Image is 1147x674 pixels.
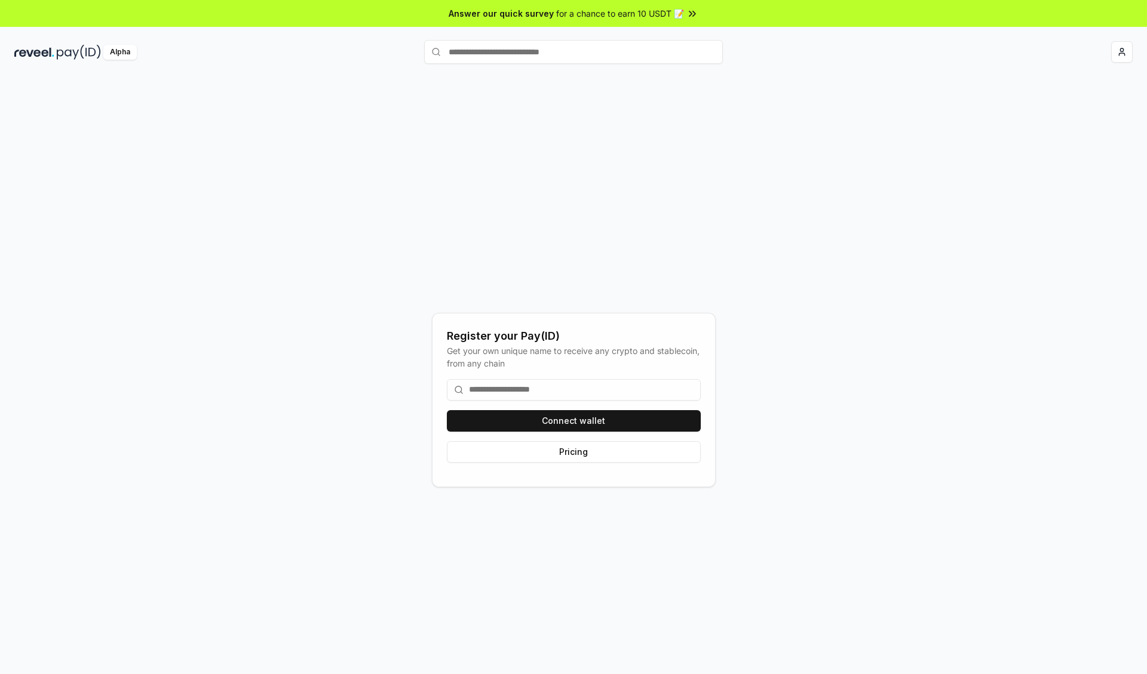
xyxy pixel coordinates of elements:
button: Connect wallet [447,410,701,432]
div: Get your own unique name to receive any crypto and stablecoin, from any chain [447,344,701,370]
img: reveel_dark [14,45,54,60]
span: Answer our quick survey [449,7,554,20]
div: Register your Pay(ID) [447,328,701,344]
span: for a chance to earn 10 USDT 📝 [556,7,684,20]
div: Alpha [103,45,137,60]
button: Pricing [447,441,701,463]
img: pay_id [57,45,101,60]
